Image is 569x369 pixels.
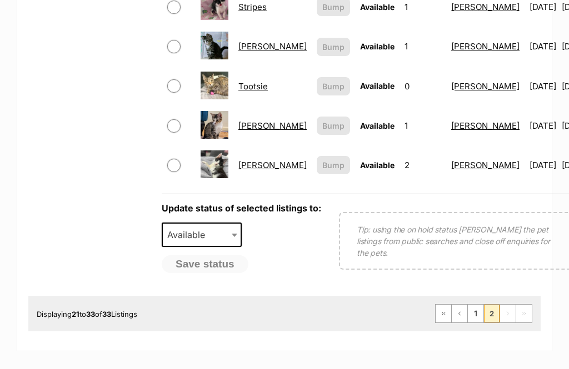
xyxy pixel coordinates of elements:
[400,67,446,105] td: 0
[360,2,395,12] span: Available
[452,305,467,322] a: Previous page
[435,304,532,323] nav: Pagination
[451,2,520,12] a: [PERSON_NAME]
[451,41,520,52] a: [PERSON_NAME]
[525,27,561,65] td: [DATE]
[322,120,345,132] span: Bump
[451,120,520,131] a: [PERSON_NAME]
[238,160,307,170] a: [PERSON_NAME]
[238,120,307,131] a: [PERSON_NAME]
[360,81,395,90] span: Available
[238,2,267,12] a: Stripes
[317,77,350,95] button: Bump
[357,224,560,259] p: Tip: using the on hold status [PERSON_NAME] the pet listings from public searches and close off e...
[322,80,345,92] span: Bump
[436,305,451,322] a: First page
[484,305,500,322] span: Page 2
[468,305,483,322] a: Page 1
[317,117,350,135] button: Bump
[360,160,395,170] span: Available
[400,27,446,65] td: 1
[525,146,561,184] td: [DATE]
[451,81,520,92] a: [PERSON_NAME]
[322,41,345,53] span: Bump
[317,156,350,174] button: Bump
[400,107,446,145] td: 1
[360,121,395,130] span: Available
[72,310,79,319] strong: 21
[201,111,228,139] img: Vera
[102,310,111,319] strong: 33
[162,223,242,247] span: Available
[322,1,345,13] span: Bump
[516,305,532,322] span: Last page
[500,305,516,322] span: Next page
[360,42,395,51] span: Available
[163,227,216,242] span: Available
[400,146,446,184] td: 2
[86,310,95,319] strong: 33
[162,203,321,214] label: Update status of selected listings to:
[317,38,350,56] button: Bump
[162,255,248,273] button: Save status
[525,67,561,105] td: [DATE]
[201,72,228,99] img: Tootsie
[525,107,561,145] td: [DATE]
[37,310,137,319] span: Displaying to of Listings
[238,81,268,92] a: Tootsie
[451,160,520,170] a: [PERSON_NAME]
[322,159,345,171] span: Bump
[238,41,307,52] a: [PERSON_NAME]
